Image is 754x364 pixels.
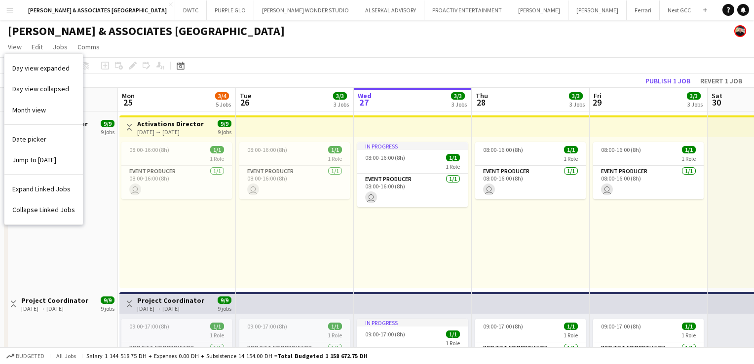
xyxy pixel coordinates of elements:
span: 09:00-17:00 (8h) [247,323,287,330]
button: Next GCC [660,0,699,20]
a: Date picker [4,129,83,149]
span: Month view [12,106,46,114]
div: [DATE] → [DATE] [137,305,204,312]
app-user-avatar: Glenn Lloyd [734,25,746,37]
span: 3/3 [451,92,465,100]
a: Month view [4,100,83,120]
span: 29 [592,97,602,108]
span: 9/9 [101,296,114,304]
app-job-card: 08:00-16:00 (8h)1/11 RoleEvent Producer1/108:00-16:00 (8h) [475,142,586,199]
span: Day view expanded [12,64,70,73]
button: Budgeted [5,351,46,362]
span: 1/1 [210,323,224,330]
div: 9 jobs [101,304,114,312]
span: Budgeted [16,353,44,360]
span: Mon [122,91,135,100]
h1: [PERSON_NAME] & ASSOCIATES [GEOGRAPHIC_DATA] [8,24,285,38]
span: 1 Role [564,331,578,339]
app-card-role: Event Producer1/108:00-16:00 (8h) [593,166,704,199]
span: 08:00-16:00 (8h) [129,146,169,153]
button: Publish 1 job [641,74,694,87]
span: 09:00-17:00 (8h) [365,330,405,338]
span: Jump to [DATE] [12,155,56,164]
span: 9/9 [218,120,231,127]
span: Sat [712,91,722,100]
span: 1 Role [328,155,342,162]
span: View [8,42,22,51]
div: 9 jobs [218,304,231,312]
a: Jobs [49,40,72,53]
a: Comms [74,40,104,53]
span: 1/1 [564,323,578,330]
div: 3 Jobs [687,101,703,108]
h3: Activations Director [137,119,204,128]
span: 3/4 [215,92,229,100]
span: 08:00-16:00 (8h) [483,146,523,153]
span: Wed [358,91,372,100]
span: 1/1 [328,323,342,330]
span: 08:00-16:00 (8h) [247,146,287,153]
span: 3/3 [333,92,347,100]
div: 3 Jobs [569,101,585,108]
app-job-card: 08:00-16:00 (8h)1/11 RoleEvent Producer1/108:00-16:00 (8h) [239,142,350,199]
a: Jump to today [4,149,83,170]
span: 28 [474,97,488,108]
span: Expand Linked Jobs [12,184,71,193]
a: Edit [28,40,47,53]
h3: Project Coordinator [21,296,88,305]
span: 1 Role [681,155,696,162]
span: Edit [32,42,43,51]
span: All jobs [54,352,78,360]
span: 24 [2,97,16,108]
span: 1/1 [446,330,460,338]
button: [PERSON_NAME] [510,0,568,20]
span: 1/1 [564,146,578,153]
app-job-card: In progress08:00-16:00 (8h)1/11 RoleEvent Producer1/108:00-16:00 (8h) [357,142,468,207]
span: Fri [594,91,602,100]
span: Jobs [53,42,68,51]
span: 1/1 [682,146,696,153]
a: Day view collapsed [4,78,83,99]
app-job-card: 08:00-16:00 (8h)1/11 RoleEvent Producer1/108:00-16:00 (8h) [593,142,704,199]
span: 9/9 [218,296,231,304]
span: 08:00-16:00 (8h) [601,146,641,153]
span: 1 Role [446,163,460,170]
span: Total Budgeted 1 158 672.75 DH [277,352,368,360]
span: 9/9 [101,120,114,127]
app-job-card: 08:00-16:00 (8h)1/11 RoleEvent Producer1/108:00-16:00 (8h) [121,142,232,199]
span: Date picker [12,135,46,144]
div: 9 jobs [218,127,231,136]
div: 5 Jobs [216,101,231,108]
span: 09:00-17:00 (8h) [483,323,523,330]
span: 1 Role [328,331,342,339]
span: Collapse Linked Jobs [12,205,75,214]
div: 9 jobs [101,127,114,136]
span: 08:00-16:00 (8h) [365,154,405,161]
a: Day view expanded [4,58,83,78]
a: View [4,40,26,53]
button: [PERSON_NAME] & ASSOCIATES [GEOGRAPHIC_DATA] [20,0,175,20]
span: 1 Role [564,155,578,162]
div: In progress [357,319,468,327]
div: [DATE] → [DATE] [137,128,204,136]
span: 25 [120,97,135,108]
span: 30 [710,97,722,108]
span: 3/3 [569,92,583,100]
span: Day view collapsed [12,84,69,93]
button: PROACTIV ENTERTAINMENT [424,0,510,20]
span: 27 [356,97,372,108]
span: 3/3 [687,92,701,100]
span: 1/1 [682,323,696,330]
span: 1/1 [210,146,224,153]
button: [PERSON_NAME] [568,0,627,20]
app-card-role: Event Producer1/108:00-16:00 (8h) [239,166,350,199]
button: Ferrari [627,0,660,20]
span: 26 [238,97,251,108]
div: [DATE] → [DATE] [21,305,88,312]
button: [PERSON_NAME] WONDER STUDIO [254,0,357,20]
span: Tue [240,91,251,100]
